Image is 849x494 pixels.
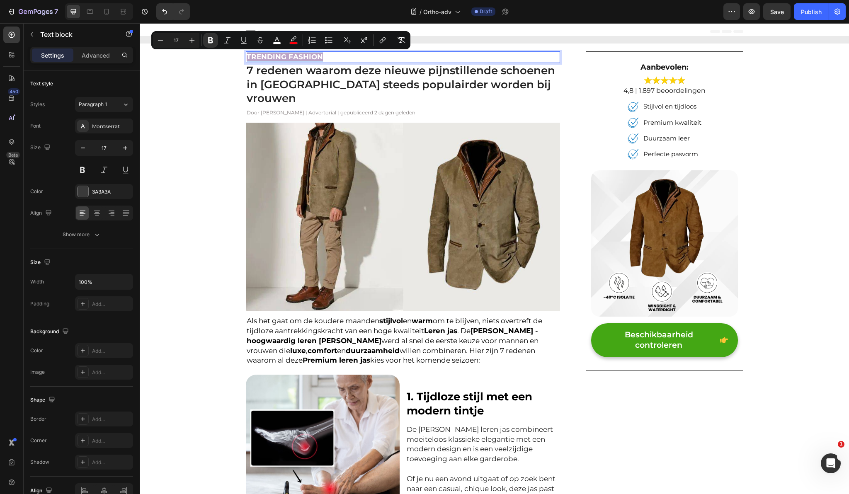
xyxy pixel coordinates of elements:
div: Beta [6,152,20,158]
div: Color [30,188,43,195]
strong: [PERSON_NAME] - hoogwaardig leren [PERSON_NAME] [107,303,398,322]
strong: duurzaamheid [206,323,260,332]
strong: stijlvol [240,293,263,302]
button: Publish [794,3,829,20]
div: Styles [30,101,45,108]
span: 1. Tijdloze stijl met een modern tintje [267,367,393,394]
strong: Aanbevolen: [501,39,549,48]
img: Alt Image [451,147,598,293]
div: Add... [92,416,131,423]
div: Background [30,326,70,337]
div: Publish [801,7,822,16]
button: Paragraph 1 [75,97,133,112]
div: Add... [92,347,131,355]
div: Show more [63,230,101,239]
strong: comfort [168,323,197,332]
span: Perfecte pasvorm [504,127,558,135]
span: 4,8 | 1.897 beoordelingen [484,63,566,71]
span: / [420,7,422,16]
strong: Leren jas [284,303,318,312]
div: Size [30,142,52,153]
span: 1 [838,441,844,448]
div: Add... [92,369,131,376]
div: Add... [92,437,131,445]
span: Stijlvol en tijdloos [504,79,557,87]
div: 3A3A3A [92,188,131,196]
img: gempages_473937888170476487-bad69946-2eae-46a5-aff2-e05517d325c8.png [487,109,500,121]
div: Editor contextual toolbar [151,31,410,49]
span: Draft [480,8,492,15]
p: Settings [41,51,64,60]
div: Width [30,278,44,286]
div: Montserrat [92,123,131,130]
span: Premium kwaliteit [504,95,562,103]
iframe: Design area [140,23,849,494]
strong: warm [272,293,293,302]
p: De [PERSON_NAME] leren jas combineert moeiteloos klassieke elegantie met een modern design en is ... [267,402,420,441]
div: Image [30,368,45,376]
strong: Premium leren jas [163,333,230,341]
span: Paragraph 1 [79,101,107,108]
span: Save [770,8,784,15]
div: Size [30,257,52,268]
p: 7 [54,7,58,17]
p: Text block [40,29,111,39]
div: Text style [30,80,53,87]
button: 7 [3,3,62,20]
div: Add... [92,459,131,466]
p: Beschikbaarheid controleren [461,307,577,327]
div: Align [30,208,53,219]
div: Undo/Redo [156,3,190,20]
div: Shape [30,395,57,406]
span: Ortho-adv [423,7,451,16]
button: Save [763,3,791,20]
span: Duurzaam leer [504,111,550,119]
div: 450 [8,88,20,95]
img: gempages_473937888170476487-bad69946-2eae-46a5-aff2-e05517d325c8.png [487,77,500,90]
div: Shadow [30,458,49,466]
img: gempages_473937888170476487-bad69946-2eae-46a5-aff2-e05517d325c8.png [487,93,500,106]
p: Of je nu een avond uitgaat of op zoek bent naar een casual, chique look, deze jas past bij elke g... [267,441,420,490]
div: Border [30,415,46,423]
p: Advanced [82,51,110,60]
iframe: Intercom live chat [821,453,841,473]
a: Beschikbaarheid controleren [451,300,598,334]
div: Padding [30,300,49,308]
input: Auto [75,274,133,289]
img: gempages_473937888170476487-bad69946-2eae-46a5-aff2-e05517d325c8.png [487,125,500,137]
strong: luxe [150,323,166,332]
div: Font [30,122,41,130]
div: Corner [30,437,47,444]
div: Color [30,347,43,354]
button: Show more [30,227,133,242]
div: Add... [92,300,131,308]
